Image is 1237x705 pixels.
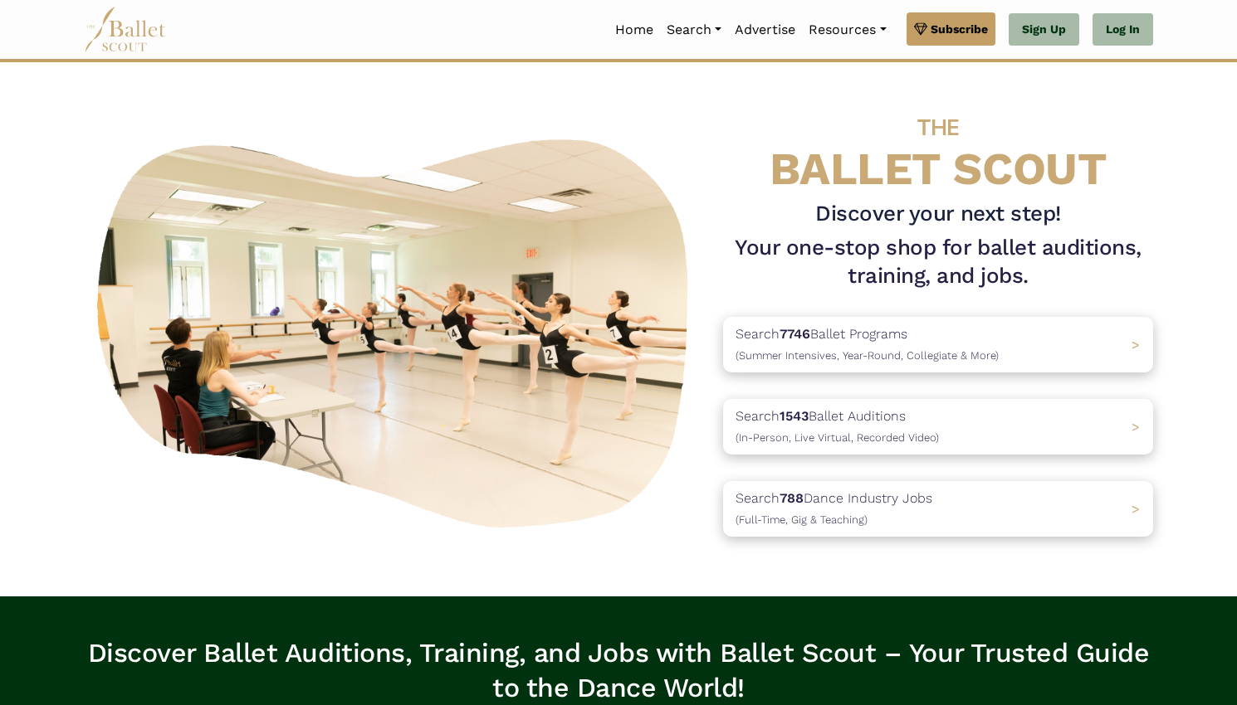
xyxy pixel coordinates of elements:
span: (Summer Intensives, Year-Round, Collegiate & More) [736,349,999,362]
p: Search Ballet Programs [736,323,999,366]
span: (Full-Time, Gig & Teaching) [736,513,868,526]
h3: Discover your next step! [723,200,1153,228]
span: (In-Person, Live Virtual, Recorded Video) [736,431,939,444]
a: Resources [802,12,892,47]
img: gem.svg [914,20,927,38]
a: Search1543Ballet Auditions(In-Person, Live Virtual, Recorded Video) > [723,399,1153,455]
a: Sign Up [1009,13,1079,46]
span: > [1132,501,1140,517]
p: Search Ballet Auditions [736,406,939,448]
b: 7746 [780,326,810,342]
a: Search788Dance Industry Jobs(Full-Time, Gig & Teaching) > [723,481,1153,537]
a: Log In [1093,13,1153,46]
a: Advertise [728,12,802,47]
span: Subscribe [931,20,988,38]
a: Search7746Ballet Programs(Summer Intensives, Year-Round, Collegiate & More)> [723,317,1153,372]
span: THE [917,114,959,141]
b: 788 [780,490,804,506]
span: > [1132,337,1140,352]
img: A group of ballerinas talking to each other in a ballet studio [84,121,710,538]
a: Search [660,12,728,47]
p: Search Dance Industry Jobs [736,488,932,530]
h4: BALLET SCOUT [723,95,1153,193]
b: 1543 [780,408,809,424]
h1: Your one-stop shop for ballet auditions, training, and jobs. [723,234,1153,290]
a: Subscribe [907,12,995,46]
span: > [1132,419,1140,435]
h3: Discover Ballet Auditions, Training, and Jobs with Ballet Scout – Your Trusted Guide to the Dance... [84,636,1153,705]
a: Home [609,12,660,47]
